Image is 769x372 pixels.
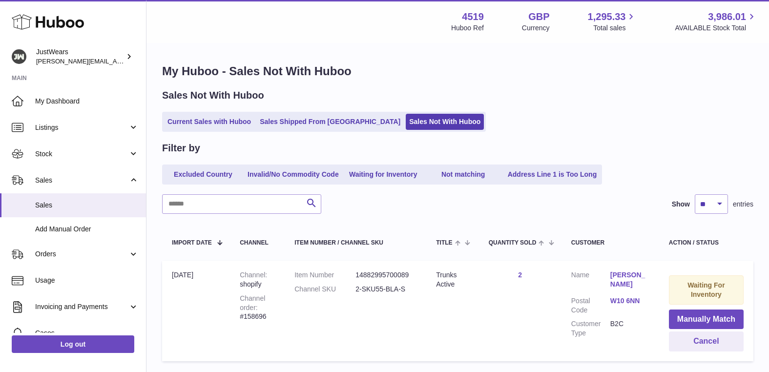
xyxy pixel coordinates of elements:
[424,166,502,183] a: Not matching
[240,294,265,311] strong: Channel order
[172,240,212,246] span: Import date
[504,166,601,183] a: Address Line 1 is Too Long
[675,10,757,33] a: 3,986.01 AVAILABLE Stock Total
[294,270,355,280] dt: Item Number
[669,331,744,351] button: Cancel
[588,10,637,33] a: 1,295.33 Total sales
[610,296,649,306] a: W10 6NN
[244,166,342,183] a: Invalid/No Commodity Code
[162,142,200,155] h2: Filter by
[35,225,139,234] span: Add Manual Order
[669,310,744,330] button: Manually Match
[35,201,139,210] span: Sales
[12,335,134,353] a: Log out
[436,240,452,246] span: Title
[610,319,649,338] dd: B2C
[672,200,690,209] label: Show
[462,10,484,23] strong: 4519
[240,270,275,289] div: shopify
[522,23,550,33] div: Currency
[489,240,537,246] span: Quantity Sold
[35,329,139,338] span: Cases
[518,271,522,279] a: 2
[35,276,139,285] span: Usage
[240,294,275,322] div: #158696
[162,63,753,79] h1: My Huboo - Sales Not With Huboo
[528,10,549,23] strong: GBP
[294,285,355,294] dt: Channel SKU
[35,149,128,159] span: Stock
[588,10,626,23] span: 1,295.33
[406,114,484,130] a: Sales Not With Huboo
[164,166,242,183] a: Excluded Country
[733,200,753,209] span: entries
[593,23,637,33] span: Total sales
[36,57,196,65] span: [PERSON_NAME][EMAIL_ADDRESS][DOMAIN_NAME]
[675,23,757,33] span: AVAILABLE Stock Total
[240,271,267,279] strong: Channel
[571,319,610,338] dt: Customer Type
[571,240,649,246] div: Customer
[708,10,746,23] span: 3,986.01
[36,47,124,66] div: JustWears
[240,240,275,246] div: Channel
[35,123,128,132] span: Listings
[162,261,230,361] td: [DATE]
[451,23,484,33] div: Huboo Ref
[669,240,744,246] div: Action / Status
[294,240,416,246] div: Item Number / Channel SKU
[35,249,128,259] span: Orders
[571,270,610,291] dt: Name
[355,285,416,294] dd: 2-SKU55-BLA-S
[35,302,128,311] span: Invoicing and Payments
[35,176,128,185] span: Sales
[344,166,422,183] a: Waiting for Inventory
[571,296,610,315] dt: Postal Code
[35,97,139,106] span: My Dashboard
[610,270,649,289] a: [PERSON_NAME]
[162,89,264,102] h2: Sales Not With Huboo
[164,114,254,130] a: Current Sales with Huboo
[687,281,725,298] strong: Waiting For Inventory
[355,270,416,280] dd: 14882995700089
[12,49,26,64] img: josh@just-wears.com
[256,114,404,130] a: Sales Shipped From [GEOGRAPHIC_DATA]
[436,270,469,289] div: Trunks Active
